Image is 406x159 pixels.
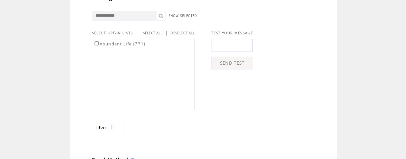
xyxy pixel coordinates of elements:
[93,41,146,47] label: Abundant Life (771)
[96,124,107,130] span: Show filters
[165,30,168,36] span: |
[92,31,133,35] span: SELECT OPT-IN LISTS
[211,57,253,69] a: SEND TEST
[169,14,197,18] a: SHOW SELECTED
[143,31,163,35] a: SELECT ALL
[95,41,99,45] input: Abundant Life (771)
[110,120,116,134] img: filters.png
[92,120,124,134] a: Filter
[211,31,253,35] span: TEST YOUR MESSAGE
[171,31,195,35] a: DESELECT ALL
